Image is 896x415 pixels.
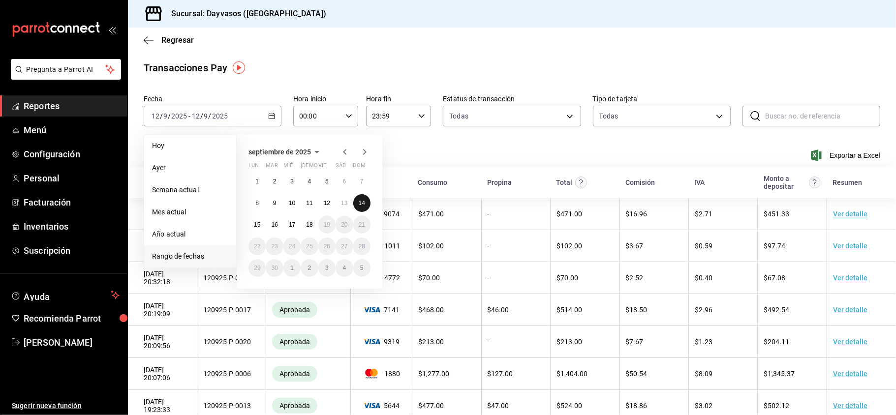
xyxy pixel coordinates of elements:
span: Aprobada [276,306,314,314]
button: 3 de octubre de 2025 [318,259,336,277]
td: [DATE] 20:32:18 [128,262,197,294]
span: $ 67.08 [764,274,785,282]
span: Facturación [24,196,120,209]
span: $ 492.54 [764,306,789,314]
span: $ 2.71 [695,210,712,218]
button: 9 de septiembre de 2025 [266,194,283,212]
label: Hora inicio [293,96,358,103]
input: ---- [212,112,228,120]
button: 8 de septiembre de 2025 [248,194,266,212]
button: 18 de septiembre de 2025 [301,216,318,234]
button: 15 de septiembre de 2025 [248,216,266,234]
a: Pregunta a Parrot AI [7,71,121,82]
a: Ver detalle [833,306,867,314]
a: Ver detalle [833,402,867,410]
span: Aprobada [276,402,314,410]
abbr: 8 de septiembre de 2025 [255,200,259,207]
div: IVA [694,178,705,186]
span: $ 18.86 [626,402,648,410]
abbr: 4 de septiembre de 2025 [308,178,311,185]
span: 9319 [357,338,406,346]
button: 22 de septiembre de 2025 [248,237,266,255]
button: 5 de octubre de 2025 [353,259,371,277]
span: $ 524.00 [556,402,582,410]
label: Estatus de transacción [443,96,581,103]
abbr: 17 de septiembre de 2025 [289,221,295,228]
a: Ver detalle [833,242,867,250]
button: 2 de octubre de 2025 [301,259,318,277]
a: Ver detalle [833,338,867,346]
button: Exportar a Excel [813,149,880,161]
span: $ 213.00 [556,338,582,346]
span: Ayer [152,163,228,173]
button: 27 de septiembre de 2025 [336,237,353,255]
button: 19 de septiembre de 2025 [318,216,336,234]
span: Semana actual [152,185,228,195]
abbr: 15 de septiembre de 2025 [254,221,260,228]
button: Regresar [144,35,194,45]
button: 10 de septiembre de 2025 [283,194,301,212]
td: 120925-P-0017 [197,294,266,326]
span: septiembre de 2025 [248,148,311,156]
td: [DATE] 20:07:06 [128,358,197,390]
div: Total [556,178,573,186]
span: $ 502.12 [764,402,789,410]
td: [DATE] 21:15:31 [128,230,197,262]
span: - [188,112,190,120]
abbr: 22 de septiembre de 2025 [254,243,260,250]
abbr: 3 de septiembre de 2025 [290,178,294,185]
div: Todas [599,111,618,121]
span: Menú [24,123,120,137]
abbr: 20 de septiembre de 2025 [341,221,347,228]
abbr: 25 de septiembre de 2025 [306,243,312,250]
img: Tooltip marker [233,61,245,74]
td: [DATE] 20:09:56 [128,326,197,358]
span: $ 7.67 [626,338,644,346]
button: 24 de septiembre de 2025 [283,237,301,255]
button: 25 de septiembre de 2025 [301,237,318,255]
span: $ 3.02 [695,402,712,410]
div: Transacciones Pay [144,60,227,75]
span: $ 468.00 [418,306,444,314]
button: septiembre de 2025 [248,146,323,158]
span: 7141 [357,306,406,314]
span: Personal [24,172,120,185]
abbr: 6 de septiembre de 2025 [342,178,346,185]
input: -- [151,112,160,120]
label: Hora fin [366,96,431,103]
abbr: 24 de septiembre de 2025 [289,243,295,250]
button: 13 de septiembre de 2025 [336,194,353,212]
span: 1880 [357,369,406,379]
span: $ 1,345.37 [764,370,795,378]
div: Monto a depositar [764,175,806,190]
span: Aprobada [276,338,314,346]
span: Pregunta a Parrot AI [27,64,106,75]
button: 2 de septiembre de 2025 [266,173,283,190]
span: $ 47.00 [488,402,509,410]
span: / [160,112,163,120]
abbr: 26 de septiembre de 2025 [324,243,330,250]
span: $ 46.00 [488,306,509,314]
span: $ 127.00 [488,370,513,378]
span: $ 70.00 [418,274,440,282]
span: $ 213.00 [418,338,444,346]
div: Propina [487,178,512,186]
label: Fecha [144,96,281,103]
span: $ 514.00 [556,306,582,314]
td: [DATE] 21:48:34 [128,198,197,230]
span: $ 0.40 [695,274,712,282]
abbr: viernes [318,162,326,173]
svg: Este monto equivale al total pagado por el comensal antes de aplicar Comisión e IVA. [575,177,587,188]
td: 120925-P-0020 [197,326,266,358]
div: Resumen [833,178,862,186]
a: Ver detalle [833,370,867,378]
span: / [209,112,212,120]
td: - [481,198,550,230]
span: $ 204.11 [764,338,789,346]
button: 11 de septiembre de 2025 [301,194,318,212]
abbr: 30 de septiembre de 2025 [271,265,278,271]
span: $ 451.33 [764,210,789,218]
abbr: 10 de septiembre de 2025 [289,200,295,207]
